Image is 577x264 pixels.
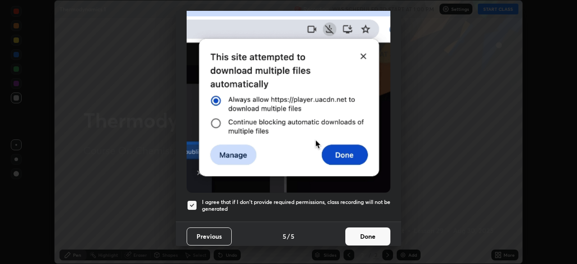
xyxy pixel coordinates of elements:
[202,199,390,213] h5: I agree that if I don't provide required permissions, class recording will not be generated
[291,232,294,241] h4: 5
[283,232,286,241] h4: 5
[187,227,232,245] button: Previous
[287,232,290,241] h4: /
[345,227,390,245] button: Done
